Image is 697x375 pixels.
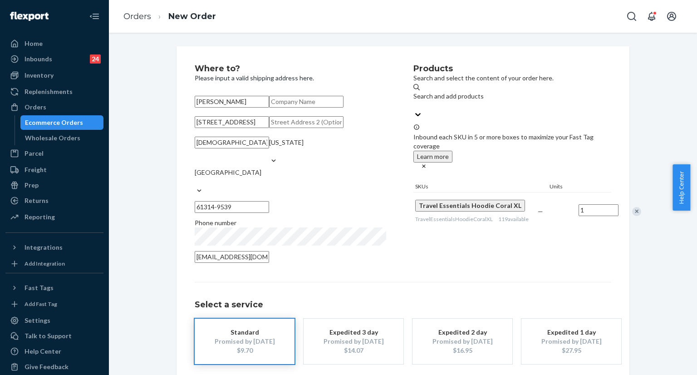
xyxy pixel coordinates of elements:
[25,54,52,64] div: Inbounds
[25,181,39,190] div: Prep
[5,68,103,83] a: Inventory
[269,147,270,156] input: [US_STATE]
[116,3,223,30] ol: breadcrumbs
[413,92,484,101] div: Search and add products
[5,210,103,224] a: Reporting
[25,331,72,340] div: Talk to Support
[5,163,103,177] a: Freight
[168,11,216,21] a: New Order
[413,151,452,163] button: Learn more
[643,7,661,25] button: Open notifications
[195,319,295,364] button: StandardPromised by [DATE]$9.70
[25,243,63,252] div: Integrations
[195,96,269,108] input: First & Last Name
[5,146,103,161] a: Parcel
[5,84,103,99] a: Replenishments
[548,183,589,192] div: Units
[413,64,611,74] h2: Products
[25,39,43,48] div: Home
[25,316,50,325] div: Settings
[269,96,344,108] input: Company Name
[535,328,608,337] div: Expedited 1 day
[25,118,83,127] div: Ecommerce Orders
[10,12,49,21] img: Flexport logo
[25,196,49,205] div: Returns
[304,319,403,364] button: Expedited 3 dayPromised by [DATE]$14.07
[25,347,61,356] div: Help Center
[208,337,281,346] div: Promised by [DATE]
[413,183,548,192] div: SKUs
[5,36,103,51] a: Home
[5,193,103,208] a: Returns
[195,201,269,213] input: ZIP Code
[632,207,641,216] div: Remove Item
[421,163,427,172] button: close
[123,11,151,21] a: Orders
[195,64,386,74] h2: Where to?
[20,115,104,130] a: Ecommerce Orders
[413,123,611,172] div: Inbound each SKU in 5 or more boxes to maximize your Fast Tag coverage
[25,71,54,80] div: Inventory
[426,328,499,337] div: Expedited 2 day
[538,207,543,215] span: —
[25,103,46,112] div: Orders
[317,346,390,355] div: $14.07
[25,212,55,222] div: Reporting
[5,299,103,310] a: Add Fast Tag
[25,283,54,292] div: Fast Tags
[5,240,103,255] button: Integrations
[269,138,304,147] div: [US_STATE]
[663,7,681,25] button: Open account menu
[195,219,236,227] span: Phone number
[269,116,344,128] input: Street Address 2 (Optional)
[25,149,44,158] div: Parcel
[208,328,281,337] div: Standard
[317,328,390,337] div: Expedited 3 day
[535,346,608,355] div: $27.95
[195,168,261,177] div: [GEOGRAPHIC_DATA]
[20,131,104,145] a: Wholesale Orders
[317,337,390,346] div: Promised by [DATE]
[85,7,103,25] button: Close Navigation
[521,319,621,364] button: Expedited 1 dayPromised by [DATE]$27.95
[25,165,47,174] div: Freight
[672,164,690,211] button: Help Center
[426,346,499,355] div: $16.95
[195,74,386,83] p: Please input a valid shipping address here.
[426,337,499,346] div: Promised by [DATE]
[5,258,103,269] a: Add Integration
[5,52,103,66] a: Inbounds24
[5,344,103,359] a: Help Center
[419,202,521,209] span: Travel Essentials Hoodie Coral XL
[25,300,57,308] div: Add Fast Tag
[535,337,608,346] div: Promised by [DATE]
[5,313,103,328] a: Settings
[579,204,618,216] input: Quantity
[415,200,525,212] button: Travel Essentials Hoodie Coral XL
[5,281,103,295] button: Fast Tags
[412,319,512,364] button: Expedited 2 dayPromised by [DATE]$16.95
[195,251,269,263] input: Email (Only Required for International)
[25,260,65,267] div: Add Integration
[415,216,493,222] span: TravelEssentialsHoodieCoralXL
[25,133,80,143] div: Wholesale Orders
[5,178,103,192] a: Prep
[5,329,103,343] a: Talk to Support
[498,216,529,222] span: 119 available
[195,137,269,148] input: City
[623,7,641,25] button: Open Search Box
[90,54,101,64] div: 24
[5,100,103,114] a: Orders
[208,346,281,355] div: $9.70
[25,87,73,96] div: Replenishments
[5,360,103,374] button: Give Feedback
[413,74,611,83] p: Search and select the content of your order here.
[195,116,269,128] input: Street Address
[195,177,196,186] input: [GEOGRAPHIC_DATA]
[25,362,69,371] div: Give Feedback
[195,301,611,310] h1: Select a service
